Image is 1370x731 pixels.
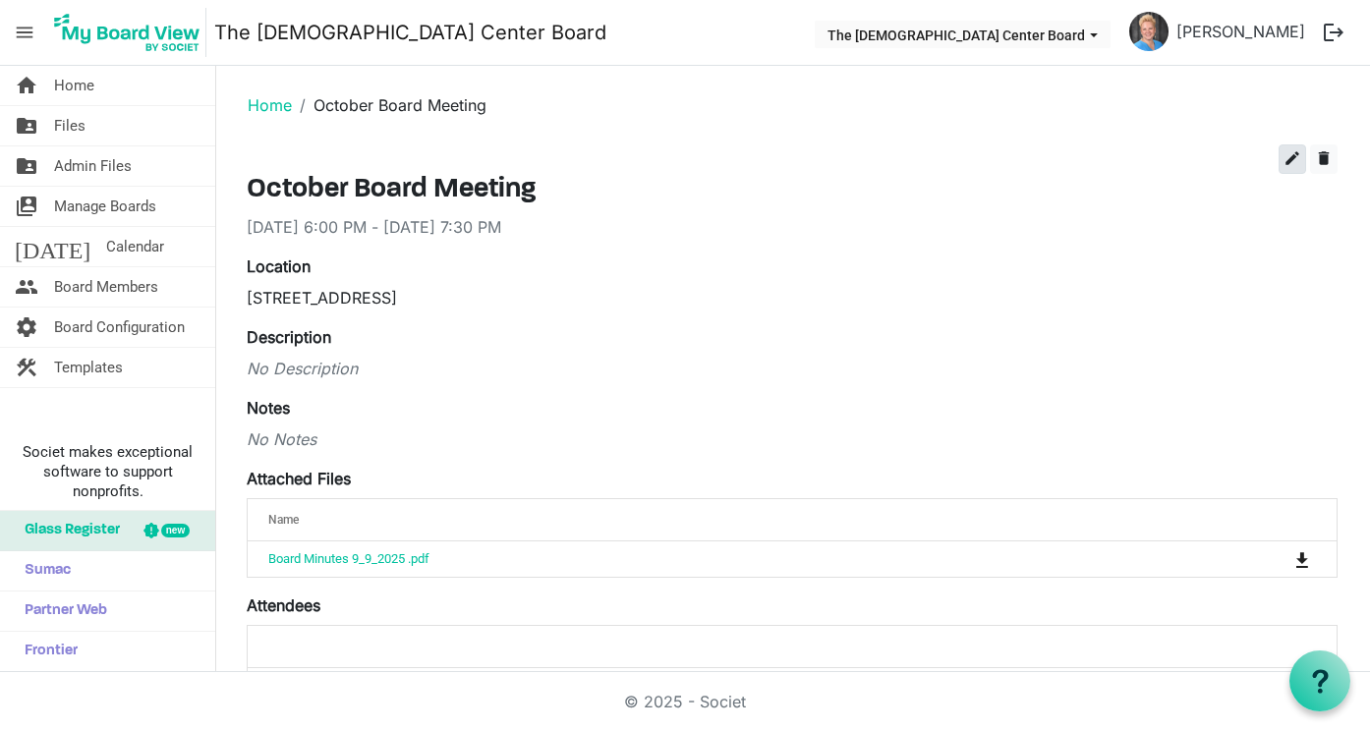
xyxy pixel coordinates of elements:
span: people [15,267,38,307]
label: Attached Files [247,467,351,490]
img: My Board View Logo [48,8,206,57]
button: delete [1310,144,1338,174]
a: Board Minutes 9_9_2025 .pdf [268,551,429,566]
a: Home [248,95,292,115]
span: Sumac [15,551,71,590]
label: Attendees [247,593,320,617]
span: Frontier [15,632,78,671]
span: Calendar [106,227,164,266]
span: Templates [54,348,123,387]
div: [STREET_ADDRESS] [247,286,1338,309]
div: No Description [247,357,1338,380]
span: delete [1315,149,1333,167]
span: folder_shared [15,146,38,186]
span: [DATE] [15,227,90,266]
td: No Board Members invited [248,668,1337,705]
td: Board Minutes 9_9_2025 .pdf is template cell column header Name [248,541,1214,577]
span: Home [54,66,94,105]
span: construction [15,348,38,387]
span: Manage Boards [54,187,156,226]
label: Description [247,325,331,349]
span: Name [268,513,299,527]
button: Download [1288,545,1316,573]
span: Admin Files [54,146,132,186]
span: settings [15,308,38,347]
a: The [DEMOGRAPHIC_DATA] Center Board [214,13,606,52]
label: Location [247,254,311,278]
a: © 2025 - Societ [624,692,746,711]
span: Files [54,106,86,145]
a: [PERSON_NAME] [1169,12,1313,51]
td: is Command column column header [1214,541,1337,577]
div: [DATE] 6:00 PM - [DATE] 7:30 PM [247,215,1338,239]
h3: October Board Meeting [247,174,1338,207]
span: switch_account [15,187,38,226]
img: vLlGUNYjuWs4KbtSZQjaWZvDTJnrkUC5Pj-l20r8ChXSgqWs1EDCHboTbV3yLcutgLt7-58AB6WGaG5Dpql6HA_thumb.png [1129,12,1169,51]
div: new [161,524,190,537]
span: edit [1284,149,1301,167]
a: My Board View Logo [48,8,214,57]
span: menu [6,14,43,51]
button: logout [1313,12,1354,53]
span: folder_shared [15,106,38,145]
span: home [15,66,38,105]
label: Notes [247,396,290,420]
button: The LGBT Center Board dropdownbutton [815,21,1111,48]
button: edit [1279,144,1306,174]
span: Board Members [54,267,158,307]
div: No Notes [247,427,1338,451]
li: October Board Meeting [292,93,486,117]
span: Board Configuration [54,308,185,347]
span: Societ makes exceptional software to support nonprofits. [9,442,206,501]
span: Glass Register [15,511,120,550]
span: Partner Web [15,591,107,631]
